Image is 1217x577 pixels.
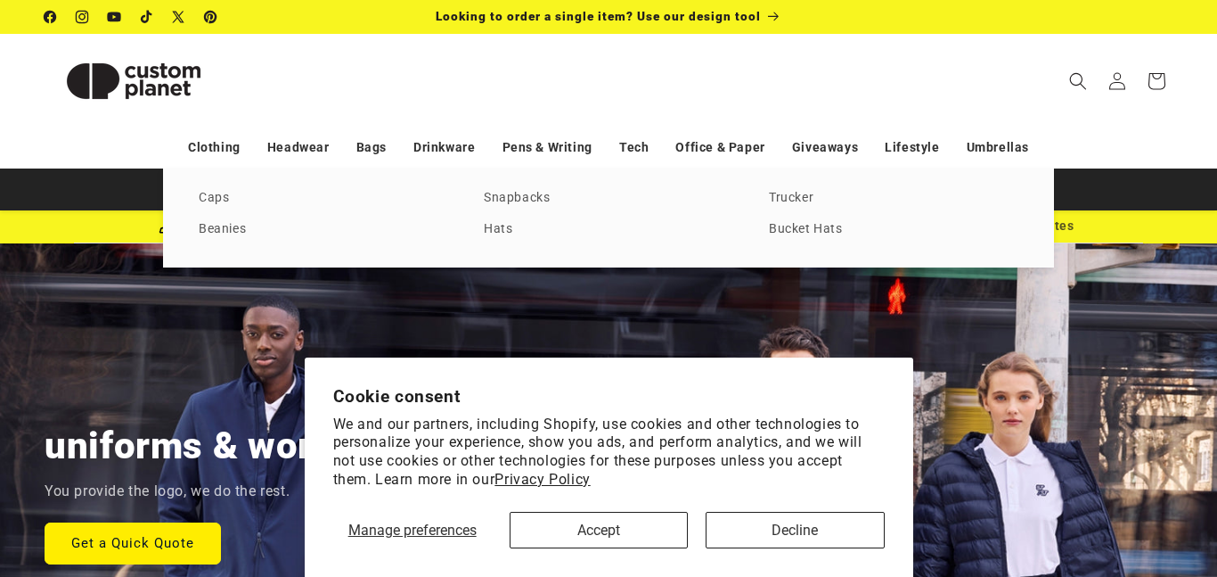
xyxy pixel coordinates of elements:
a: Get a Quick Quote [45,522,221,564]
span: Manage preferences [348,522,477,539]
img: Custom Planet [45,41,223,121]
p: You provide the logo, we do the rest. [45,479,290,505]
h2: uniforms & workwear [45,422,418,470]
a: Bags [356,132,387,163]
a: Pens & Writing [502,132,592,163]
button: Accept [510,512,688,548]
a: Umbrellas [967,132,1029,163]
p: We and our partners, including Shopify, use cookies and other technologies to personalize your ex... [333,416,885,490]
a: Headwear [267,132,330,163]
a: Drinkware [413,132,475,163]
button: Decline [706,512,884,548]
button: Manage preferences [333,512,492,548]
a: Caps [199,186,448,210]
a: Clothing [188,132,241,163]
a: Custom Planet [38,34,230,128]
a: Bucket Hats [769,218,1018,242]
span: Looking to order a single item? Use our design tool [436,9,761,23]
a: Beanies [199,218,448,242]
a: Giveaways [792,132,858,163]
summary: Search [1058,62,1098,101]
a: Privacy Policy [494,471,590,488]
a: Trucker [769,186,1018,210]
h2: Cookie consent [333,386,885,407]
a: Hats [484,218,733,242]
a: Office & Paper [675,132,764,163]
iframe: Chat Widget [1128,491,1217,577]
a: Lifestyle [885,132,939,163]
a: Snapbacks [484,186,733,210]
a: Tech [619,132,649,163]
